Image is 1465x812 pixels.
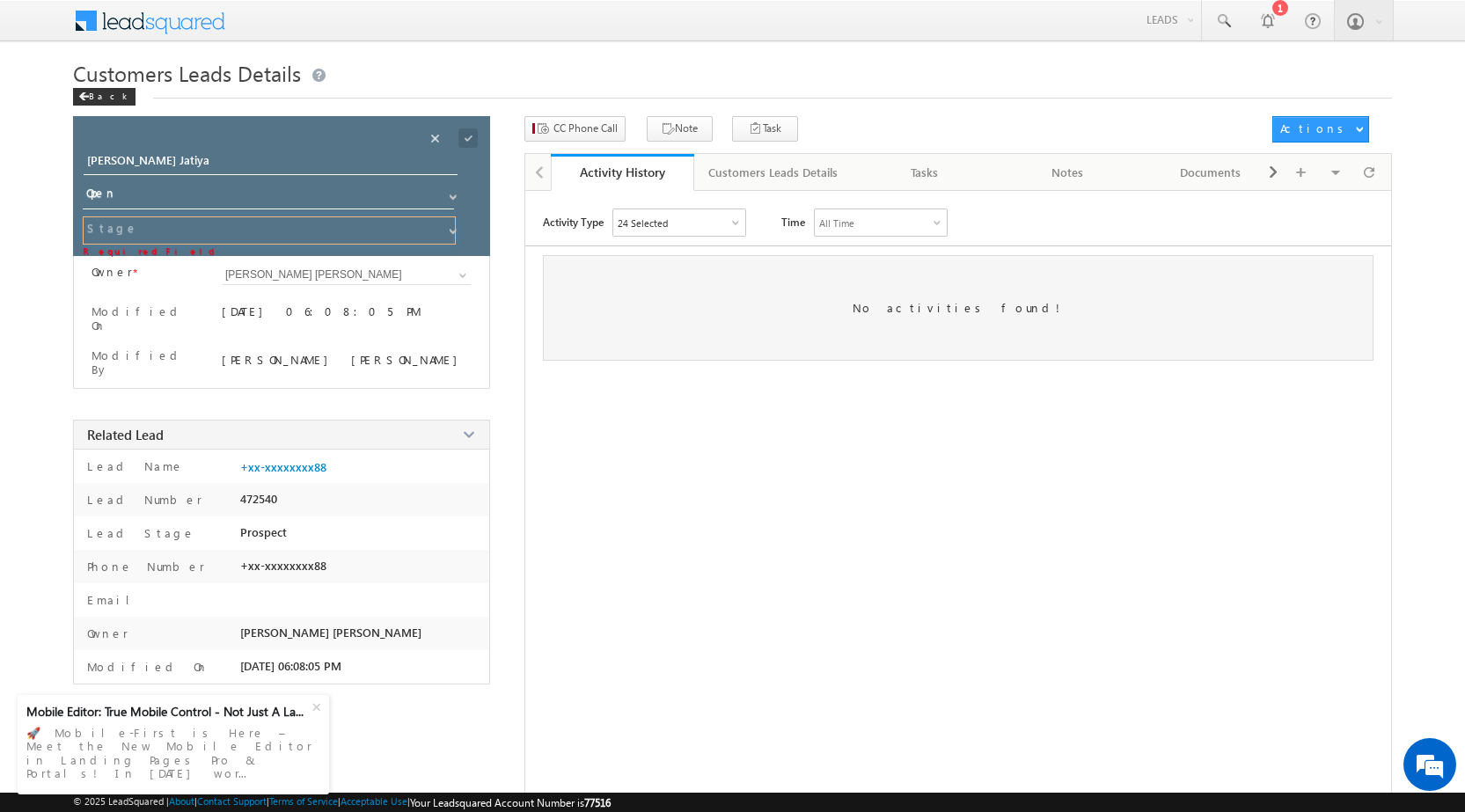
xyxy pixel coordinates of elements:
div: Customers Leads Details [708,162,838,183]
button: Note [647,116,713,142]
span: 77516 [584,796,611,809]
a: About [169,795,194,807]
input: Opportunity Name Opportunity Name [84,150,458,175]
div: Activity History [564,164,681,180]
span: +xx-xxxxxxxx88 [240,559,326,573]
div: Owner Changed,Status Changed,Stage Changed,Source Changed,Notes & 19 more.. [613,209,745,236]
a: Show All Items [440,218,462,236]
label: Owner [92,265,133,279]
div: + [304,691,333,721]
label: Lead Name [83,458,184,473]
span: © 2025 LeadSquared | | | | | [73,795,611,809]
span: [DATE] 06:08:05 PM [240,659,341,673]
div: 🚀 Mobile-First is Here – Meet the New Mobile Editor in Landing Pages Pro & Portals! In [DATE] wor... [26,721,320,786]
div: Back [73,88,136,106]
button: Task [732,116,798,142]
a: Customers Leads Details [694,154,853,191]
label: Modified On [92,304,200,333]
div: [DATE] 06:08:05 PM [222,304,472,328]
div: 24 Selected [618,217,668,229]
input: Status [83,182,454,209]
div: Chat with us now [92,92,296,115]
span: Customers Leads Details [73,59,301,87]
a: Show All Items [440,184,462,201]
span: 472540 [240,492,277,506]
label: Lead Number [83,492,202,507]
div: Notes [1011,162,1124,183]
img: d_60004797649_company_0_60004797649 [30,92,74,115]
label: Modified By [92,348,200,377]
a: Terms of Service [269,795,338,807]
label: Modified On [83,659,209,674]
span: Your Leadsquared Account Number is [410,796,611,809]
span: Activity Type [543,208,604,235]
label: Email [83,592,143,607]
a: +xx-xxxxxxxx88 [240,460,326,474]
button: CC Phone Call [524,116,626,142]
input: Stage [83,216,456,245]
a: Acceptable Use [341,795,407,807]
a: Contact Support [197,795,267,807]
a: Documents [1139,154,1283,191]
div: Actions [1280,121,1350,136]
label: Phone Number [83,559,205,574]
span: Related Lead [87,426,164,443]
em: Start Chat [239,542,319,566]
a: Tasks [853,154,997,191]
a: Show All Items [450,267,472,284]
a: Notes [997,154,1140,191]
div: No activities found! [543,255,1373,361]
div: Minimize live chat window [289,9,331,51]
span: [PERSON_NAME] [PERSON_NAME] [240,625,421,640]
button: Actions [1272,116,1369,143]
a: Activity History [551,154,694,191]
span: Prospect [240,525,287,539]
div: Documents [1154,162,1267,183]
div: All Time [819,217,854,229]
input: Type to Search [222,265,472,285]
span: Time [781,208,805,235]
span: CC Phone Call [553,121,618,136]
div: Tasks [868,162,981,183]
label: Owner [83,625,128,640]
div: [PERSON_NAME] [PERSON_NAME] [222,352,472,367]
label: Lead Stage [83,525,195,540]
textarea: Type your message and hit 'Enter' [23,163,321,527]
div: Mobile Editor: True Mobile Control - Not Just A La... [26,704,310,720]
